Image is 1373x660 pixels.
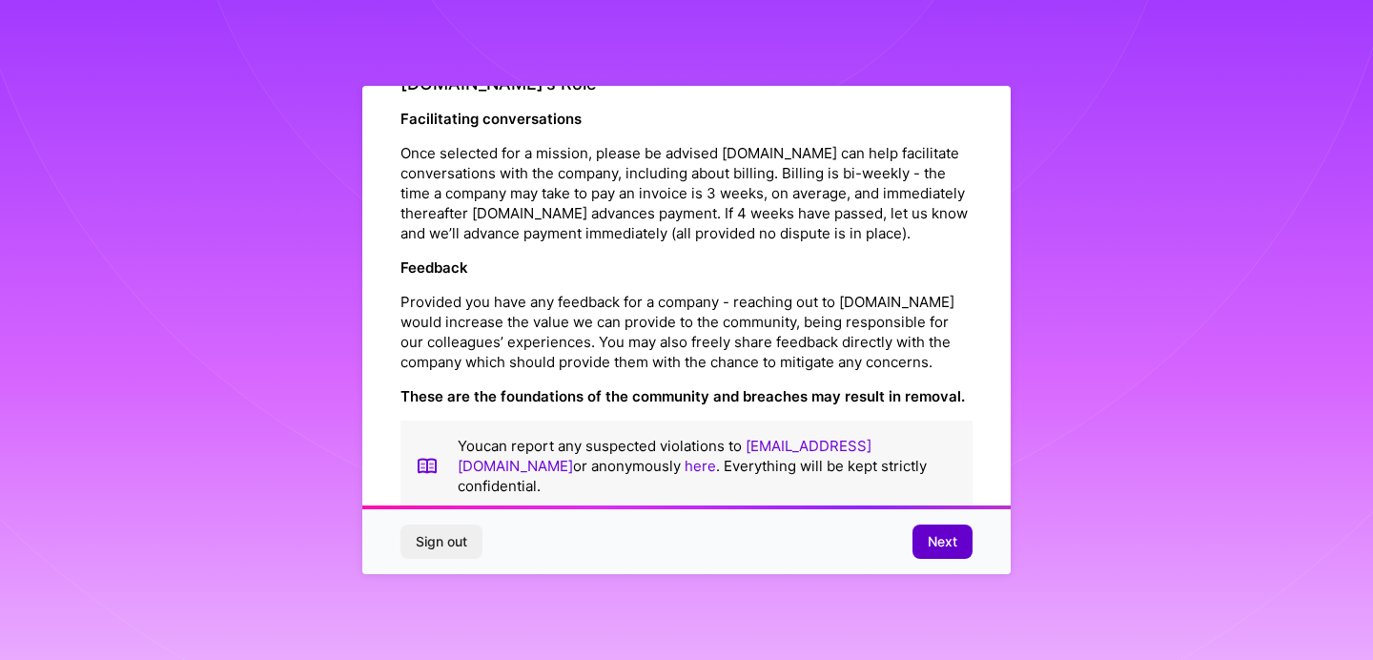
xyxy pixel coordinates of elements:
p: You can report any suspected violations to or anonymously . Everything will be kept strictly conf... [458,436,957,496]
button: Next [912,525,973,559]
img: book icon [416,436,439,496]
strong: Feedback [400,258,468,277]
p: Once selected for a mission, please be advised [DOMAIN_NAME] can help facilitate conversations wi... [400,143,973,243]
a: here [685,457,716,475]
p: Provided you have any feedback for a company - reaching out to [DOMAIN_NAME] would increase the v... [400,292,973,372]
span: Sign out [416,532,467,551]
a: [EMAIL_ADDRESS][DOMAIN_NAME] [458,437,871,475]
span: Next [928,532,957,551]
strong: Facilitating conversations [400,110,582,128]
strong: These are the foundations of the community and breaches may result in removal. [400,387,965,405]
button: Sign out [400,525,482,559]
